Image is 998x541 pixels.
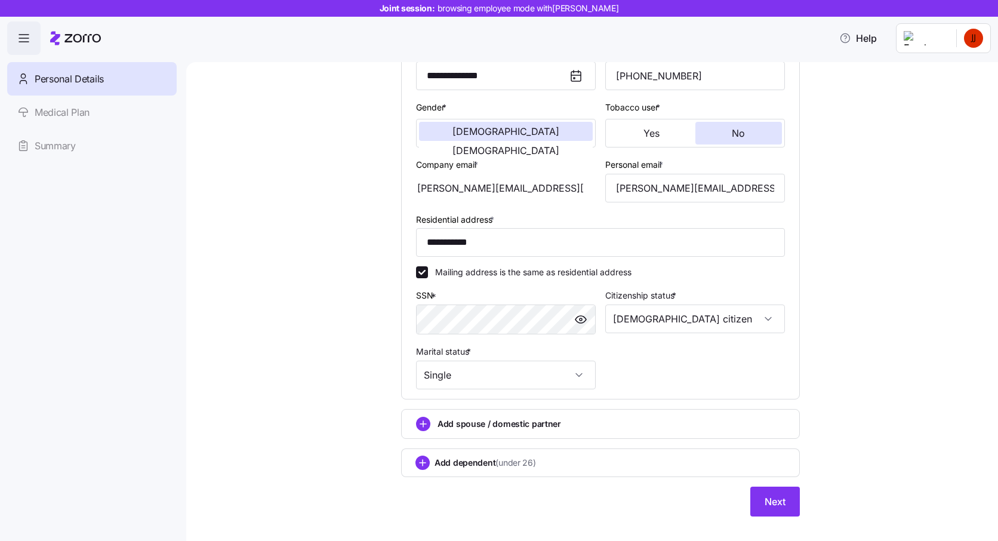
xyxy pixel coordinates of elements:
[438,2,619,14] span: browsing employee mode with [PERSON_NAME]
[452,146,559,155] span: [DEMOGRAPHIC_DATA]
[415,456,430,470] svg: add icon
[605,289,679,302] label: Citizenship status
[416,101,449,114] label: Gender
[416,417,430,431] svg: add icon
[964,29,983,48] img: e136293a5b6c42a70a547acb4ae0375c
[765,494,786,509] span: Next
[643,128,660,138] span: Yes
[452,127,559,136] span: [DEMOGRAPHIC_DATA]
[839,31,877,45] span: Help
[416,213,497,226] label: Residential address
[416,158,480,171] label: Company email
[750,487,800,517] button: Next
[830,26,886,50] button: Help
[605,174,785,202] input: Email
[416,361,596,389] input: Select marital status
[732,128,745,138] span: No
[605,101,663,114] label: Tobacco user
[495,457,535,469] span: (under 26)
[605,305,785,333] input: Select citizenship status
[435,457,536,469] span: Add dependent
[35,72,104,87] span: Personal Details
[428,266,632,278] label: Mailing address is the same as residential address
[605,62,785,90] input: Phone
[904,31,947,45] img: Employer logo
[7,62,177,96] a: Personal Details
[605,158,666,171] label: Personal email
[416,289,439,302] label: SSN
[416,345,473,358] label: Marital status
[380,2,619,14] span: Joint session:
[438,418,561,430] span: Add spouse / domestic partner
